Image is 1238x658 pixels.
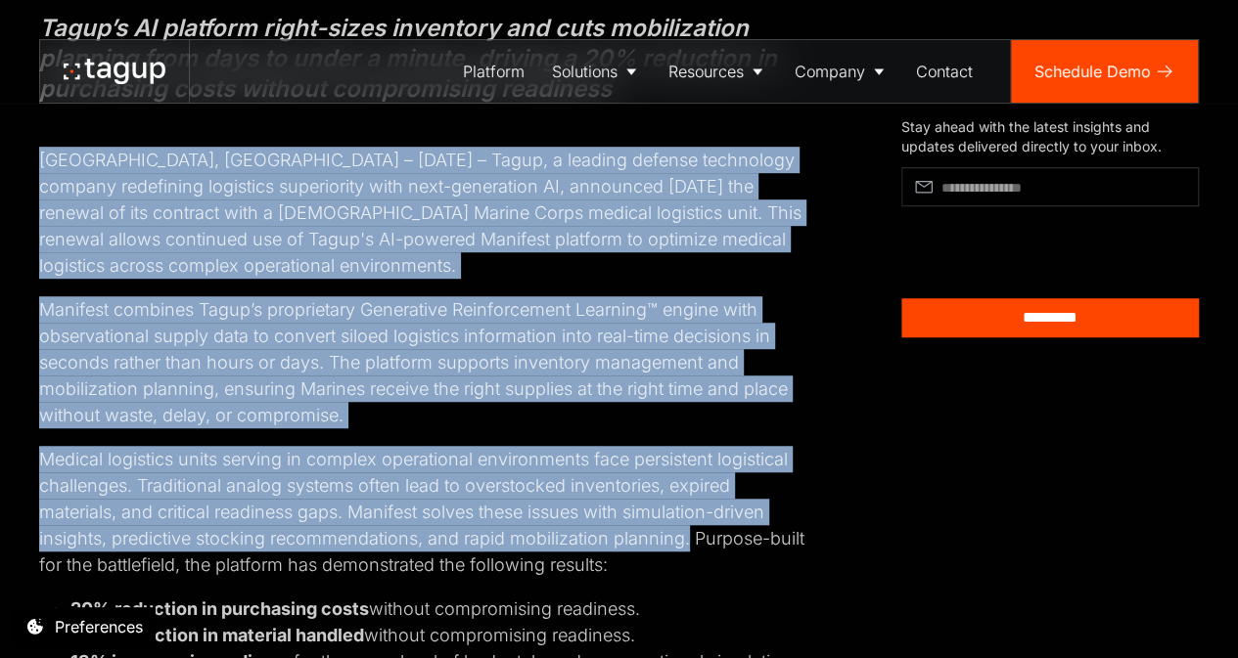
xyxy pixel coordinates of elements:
iframe: reCAPTCHA [901,214,1110,268]
p: [GEOGRAPHIC_DATA], [GEOGRAPHIC_DATA] – [DATE] – Tagup, a leading defense technology company redef... [39,120,807,279]
div: Company [795,60,865,83]
li: without compromising readiness. [70,595,807,622]
a: Resources [655,40,781,103]
div: Preferences [55,615,143,638]
strong: 20% reduction in purchasing costs [70,598,369,619]
div: Solutions [552,60,618,83]
div: Stay ahead with the latest insights and updates delivered directly to your inbox. [901,117,1199,155]
div: Platform [463,60,525,83]
a: Company [781,40,902,103]
a: Contact [902,40,986,103]
a: Platform [449,40,538,103]
p: Medical logistics units serving in complex operational environments face persistent logistical ch... [39,446,807,578]
form: Article Subscribe [901,167,1199,337]
strong: 40% reduction in material handled [70,625,364,645]
div: Resources [668,60,744,83]
div: Schedule Demo [1034,60,1151,83]
li: without compromising readiness. [70,622,807,648]
div: Contact [916,60,973,83]
a: Solutions [538,40,655,103]
p: Manifest combines Tagup’s proprietary Generative Reinforcement Learning™ engine with observationa... [39,296,807,428]
a: Schedule Demo [1011,40,1198,103]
